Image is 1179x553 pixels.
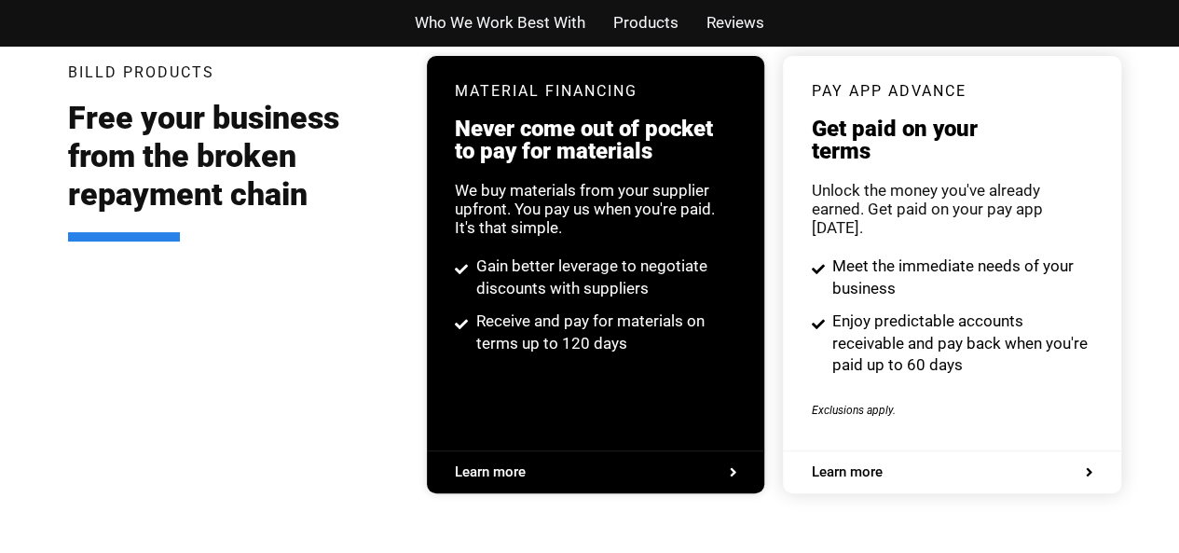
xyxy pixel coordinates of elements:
[455,465,736,479] a: Learn more
[706,9,764,36] a: Reviews
[472,256,737,300] span: Gain better leverage to negotiate discounts with suppliers
[828,256,1093,300] span: Meet the immediate needs of your business
[68,65,214,80] h3: Billd Products
[472,311,737,355] span: Receive and pay for materials on terms up to 120 days
[811,118,1092,162] h3: Get paid on your terms
[811,84,1092,99] h3: pay app advance
[613,9,679,36] a: Products
[811,465,882,479] span: Learn more
[811,181,1092,237] div: Unlock the money you've already earned. Get paid on your pay app [DATE].
[455,465,526,479] span: Learn more
[811,465,1092,479] a: Learn more
[455,181,736,237] div: We buy materials from your supplier upfront. You pay us when you're paid. It's that simple.
[811,404,895,417] span: Exclusions apply.
[828,311,1093,377] span: Enjoy predictable accounts receivable and pay back when you're paid up to 60 days
[455,118,736,162] h3: Never come out of pocket to pay for materials
[455,84,736,99] h3: Material Financing
[415,9,585,36] a: Who We Work Best With
[68,99,400,241] h2: Free your business from the broken repayment chain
